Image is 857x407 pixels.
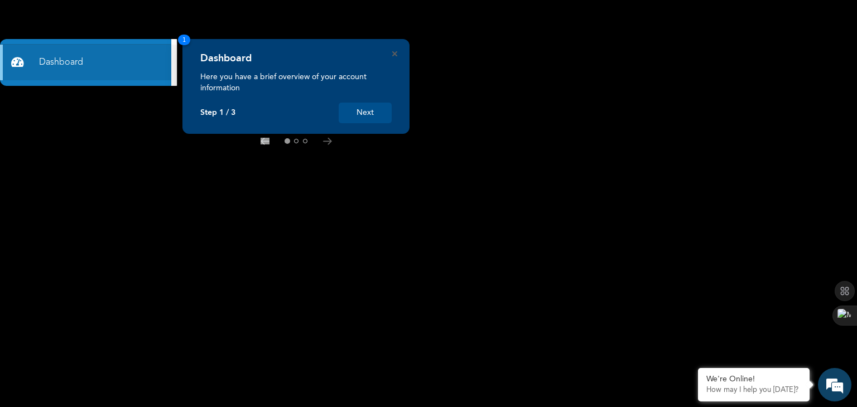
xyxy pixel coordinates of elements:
span: 1 [178,35,190,45]
h4: Dashboard [200,52,252,65]
p: How may I help you today? [706,386,801,395]
button: Close [392,51,397,56]
button: Next [339,103,392,123]
p: Here you have a brief overview of your account information [200,71,392,94]
div: We're Online! [706,375,801,384]
p: Step 1 / 3 [200,108,235,118]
